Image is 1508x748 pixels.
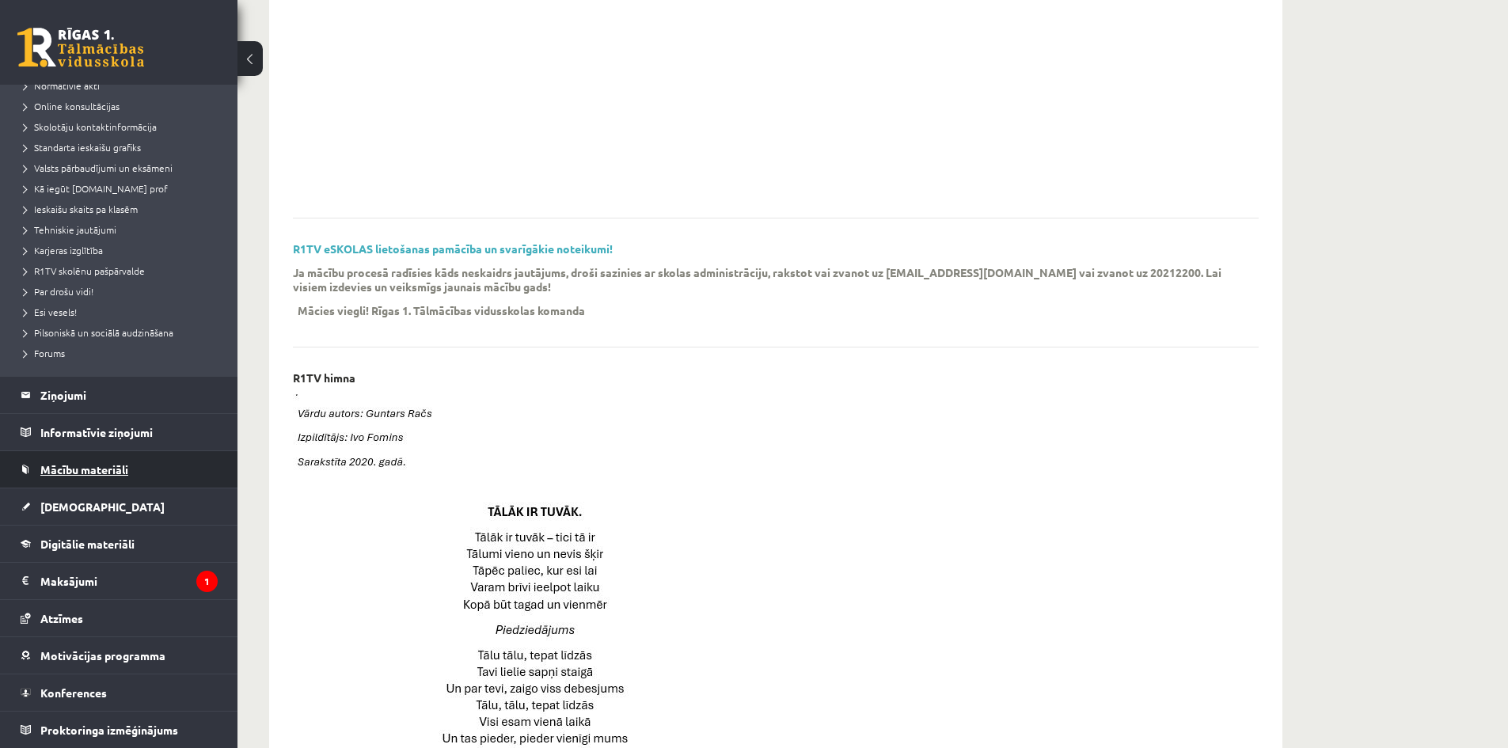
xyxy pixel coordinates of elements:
span: Online konsultācijas [24,100,120,112]
a: Esi vesels! [24,305,222,319]
a: Proktoringa izmēģinājums [21,712,218,748]
span: Standarta ieskaišu grafiks [24,141,141,154]
i: 1 [196,571,218,592]
a: Forums [24,346,222,360]
a: [DEMOGRAPHIC_DATA] [21,488,218,525]
span: Tehniskie jautājumi [24,223,116,236]
a: Online konsultācijas [24,99,222,113]
span: Mācību materiāli [40,462,128,477]
a: Ziņojumi [21,377,218,413]
p: Rīgas 1. Tālmācības vidusskolas komanda [371,303,585,317]
a: Atzīmes [21,600,218,636]
span: Esi vesels! [24,306,77,318]
a: Motivācijas programma [21,637,218,674]
span: Kā iegūt [DOMAIN_NAME] prof [24,182,168,195]
a: Tehniskie jautājumi [24,222,222,237]
legend: Maksājumi [40,563,218,599]
p: Ja mācību procesā radīsies kāds neskaidrs jautājums, droši sazinies ar skolas administrāciju, rak... [293,265,1235,294]
a: Informatīvie ziņojumi [21,414,218,450]
span: Motivācijas programma [40,648,165,663]
span: Ieskaišu skaits pa klasēm [24,203,138,215]
span: Pilsoniskā un sociālā audzināšana [24,326,173,339]
a: Rīgas 1. Tālmācības vidusskola [17,28,144,67]
a: Normatīvie akti [24,78,222,93]
a: Pilsoniskā un sociālā audzināšana [24,325,222,340]
a: Maksājumi1 [21,563,218,599]
span: Normatīvie akti [24,79,100,92]
span: Digitālie materiāli [40,537,135,551]
a: Valsts pārbaudījumi un eksāmeni [24,161,222,175]
p: R1TV himna [293,371,355,385]
a: Skolotāju kontaktinformācija [24,120,222,134]
legend: Ziņojumi [40,377,218,413]
span: Par drošu vidi! [24,285,93,298]
a: Ieskaišu skaits pa klasēm [24,202,222,216]
span: Proktoringa izmēģinājums [40,723,178,737]
span: Konferences [40,685,107,700]
a: R1TV eSKOLAS lietošanas pamācība un svarīgākie noteikumi! [293,241,613,256]
p: Mācies viegli! [298,303,369,317]
span: Forums [24,347,65,359]
a: Kā iegūt [DOMAIN_NAME] prof [24,181,222,196]
span: Karjeras izglītība [24,244,103,256]
a: Standarta ieskaišu grafiks [24,140,222,154]
a: Konferences [21,674,218,711]
span: [DEMOGRAPHIC_DATA] [40,499,165,514]
a: R1TV skolēnu pašpārvalde [24,264,222,278]
a: Karjeras izglītība [24,243,222,257]
a: Digitālie materiāli [21,526,218,562]
span: Skolotāju kontaktinformācija [24,120,157,133]
span: R1TV skolēnu pašpārvalde [24,264,145,277]
legend: Informatīvie ziņojumi [40,414,218,450]
a: Mācību materiāli [21,451,218,488]
span: Atzīmes [40,611,83,625]
a: Par drošu vidi! [24,284,222,298]
span: Valsts pārbaudījumi un eksāmeni [24,161,173,174]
